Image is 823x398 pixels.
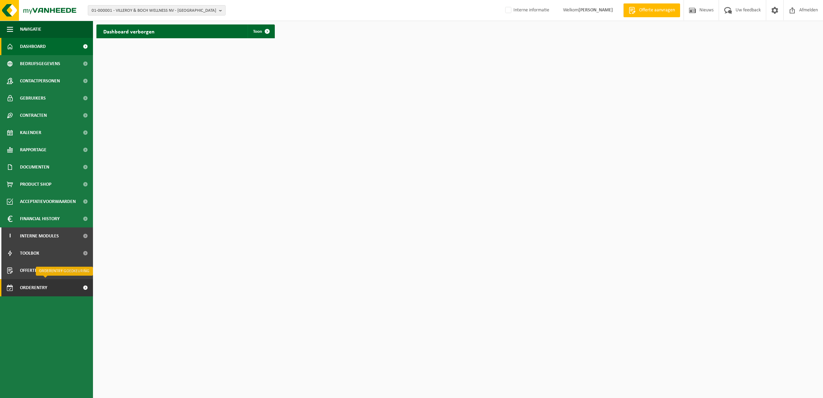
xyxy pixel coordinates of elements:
[20,124,41,141] span: Kalender
[20,262,64,279] span: Offerte aanvragen
[20,55,60,72] span: Bedrijfsgegevens
[20,210,60,227] span: Financial History
[623,3,680,17] a: Offerte aanvragen
[88,5,226,16] button: 01-000001 - VILLEROY & BOCH WELLNESS NV - [GEOGRAPHIC_DATA]
[20,279,78,296] span: Orderentry Goedkeuring
[20,193,76,210] span: Acceptatievoorwaarden
[7,227,13,245] span: I
[92,6,216,16] span: 01-000001 - VILLEROY & BOCH WELLNESS NV - [GEOGRAPHIC_DATA]
[20,141,46,159] span: Rapportage
[20,38,46,55] span: Dashboard
[504,5,549,16] label: Interne informatie
[248,24,274,38] a: Toon
[20,107,47,124] span: Contracten
[637,7,677,14] span: Offerte aanvragen
[20,72,60,90] span: Contactpersonen
[20,21,41,38] span: Navigatie
[20,227,59,245] span: Interne modules
[20,159,49,176] span: Documenten
[20,176,51,193] span: Product Shop
[579,8,613,13] strong: [PERSON_NAME]
[20,245,39,262] span: Toolbox
[96,24,162,38] h2: Dashboard verborgen
[253,29,262,34] span: Toon
[20,90,46,107] span: Gebruikers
